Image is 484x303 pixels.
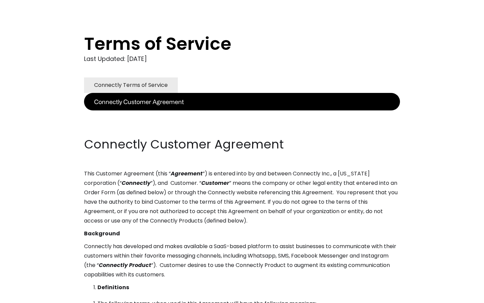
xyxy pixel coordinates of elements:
[84,242,400,279] p: Connectly has developed and makes available a SaaS-based platform to assist businesses to communi...
[94,80,168,90] div: Connectly Terms of Service
[7,291,40,301] aside: Language selected: English
[84,110,400,120] p: ‍
[171,170,203,177] em: Agreement
[99,261,151,269] em: Connectly Product
[84,169,400,226] p: This Customer Agreement (this “ ”) is entered into by and between Connectly Inc., a [US_STATE] co...
[201,179,229,187] em: Customer
[122,179,151,187] em: Connectly
[84,230,120,237] strong: Background
[97,283,129,291] strong: Definitions
[84,34,373,54] h1: Terms of Service
[84,136,400,153] h2: Connectly Customer Agreement
[94,97,184,106] div: Connectly Customer Agreement
[84,123,400,133] p: ‍
[84,54,400,64] div: Last Updated: [DATE]
[13,291,40,301] ul: Language list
